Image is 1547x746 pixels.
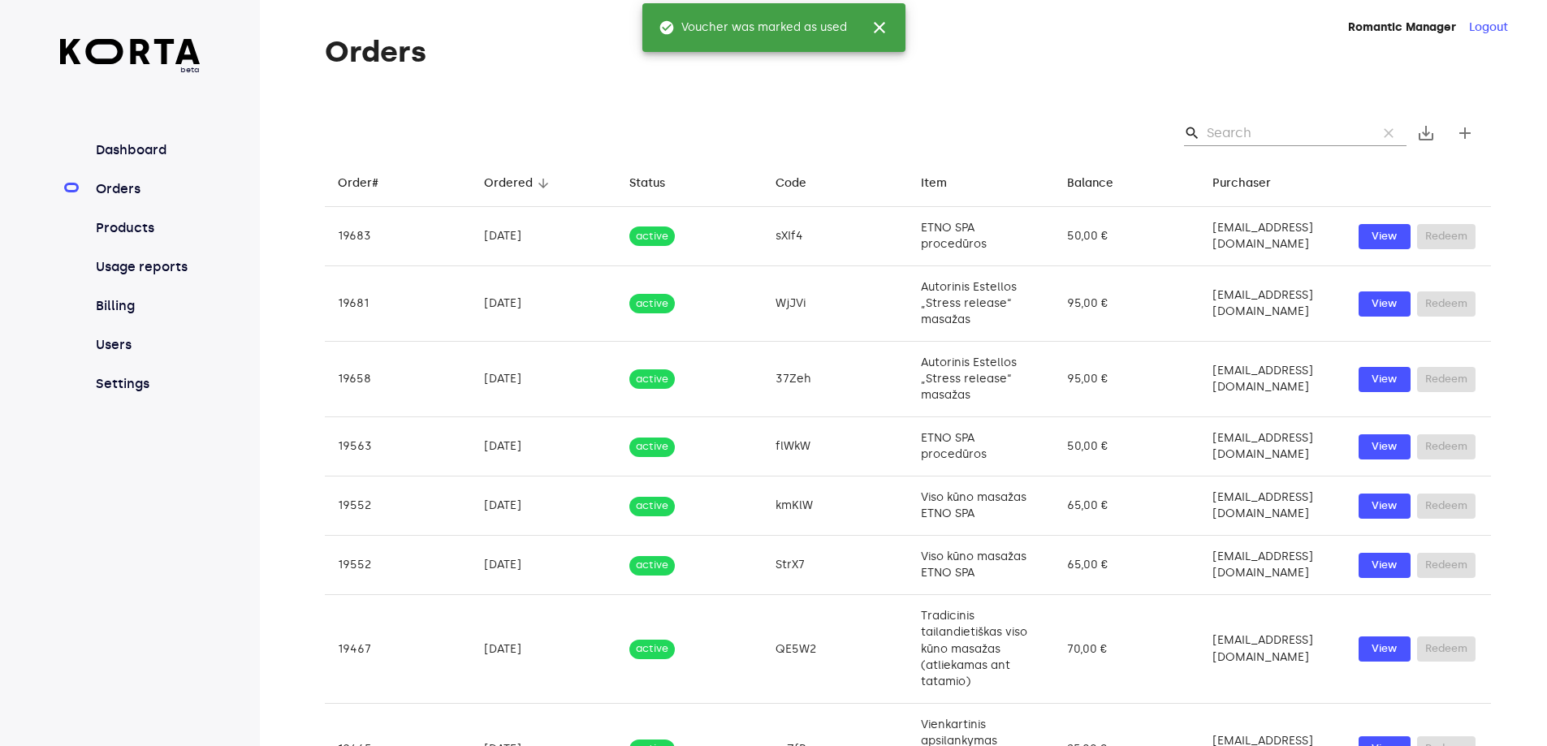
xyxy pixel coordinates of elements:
[325,536,471,595] td: 19552
[60,39,201,64] img: Korta
[93,179,201,199] a: Orders
[1348,20,1456,34] strong: Romantic Manager
[1054,476,1200,536] td: 65,00 €
[1199,536,1346,595] td: [EMAIL_ADDRESS][DOMAIN_NAME]
[325,207,471,266] td: 19683
[471,476,617,536] td: [DATE]
[325,342,471,417] td: 19658
[763,417,909,476] td: flWkW
[921,174,968,193] span: Item
[908,536,1054,595] td: Viso kūno masažas ETNO SPA
[1054,266,1200,342] td: 95,00 €
[1054,342,1200,417] td: 95,00 €
[763,207,909,266] td: sXIf4
[471,417,617,476] td: [DATE]
[1359,636,1411,662] button: View
[1054,595,1200,703] td: 70,00 €
[325,417,471,476] td: 19563
[1184,125,1200,141] span: Search
[93,335,201,355] a: Users
[484,174,533,193] div: Ordered
[93,374,201,394] a: Settings
[629,174,686,193] span: Status
[763,536,909,595] td: StrX7
[763,266,909,342] td: WjJVi
[93,218,201,238] a: Products
[1359,553,1411,578] button: View
[921,174,947,193] div: Item
[93,140,201,160] a: Dashboard
[1469,19,1508,36] button: Logout
[659,19,847,36] span: Voucher was marked as used
[1407,114,1445,153] button: Export
[629,174,665,193] div: Status
[1367,295,1402,313] span: View
[471,536,617,595] td: [DATE]
[1199,417,1346,476] td: [EMAIL_ADDRESS][DOMAIN_NAME]
[471,595,617,703] td: [DATE]
[1367,438,1402,456] span: View
[908,417,1054,476] td: ETNO SPA procedūros
[1359,494,1411,519] button: View
[93,257,201,277] a: Usage reports
[325,266,471,342] td: 19681
[1367,370,1402,389] span: View
[1212,174,1292,193] span: Purchaser
[325,36,1491,68] h1: Orders
[629,498,675,514] span: active
[536,176,551,191] span: arrow_downward
[1199,476,1346,536] td: [EMAIL_ADDRESS][DOMAIN_NAME]
[325,476,471,536] td: 19552
[629,439,675,455] span: active
[338,174,378,193] div: Order#
[471,342,617,417] td: [DATE]
[1455,123,1475,143] span: add
[1367,497,1402,515] span: View
[763,595,909,703] td: QE5W2
[1359,291,1411,317] button: View
[908,595,1054,703] td: Tradicinis tailandietiškas viso kūno masažas (atliekamas ant tatamio)
[908,476,1054,536] td: Viso kūno masažas ETNO SPA
[60,64,201,75] span: beta
[629,558,675,573] span: active
[629,296,675,312] span: active
[629,372,675,387] span: active
[1199,266,1346,342] td: [EMAIL_ADDRESS][DOMAIN_NAME]
[908,207,1054,266] td: ETNO SPA procedūros
[1199,342,1346,417] td: [EMAIL_ADDRESS][DOMAIN_NAME]
[93,296,201,316] a: Billing
[763,342,909,417] td: 37Zeh
[471,207,617,266] td: [DATE]
[870,18,889,37] span: close
[908,342,1054,417] td: Autorinis Estellos „Stress release“ masažas
[1445,114,1484,153] button: Create new gift card
[629,641,675,657] span: active
[776,174,806,193] div: Code
[1207,120,1364,146] input: Search
[1359,224,1411,249] button: View
[1359,367,1411,392] button: View
[1054,417,1200,476] td: 50,00 €
[1367,556,1402,575] span: View
[776,174,828,193] span: Code
[60,39,201,75] a: beta
[629,229,675,244] span: active
[1359,434,1411,459] button: View
[1416,123,1436,143] span: save_alt
[763,476,909,536] td: kmKlW
[1199,595,1346,703] td: [EMAIL_ADDRESS][DOMAIN_NAME]
[1212,174,1271,193] div: Purchaser
[1067,174,1134,193] span: Balance
[1367,227,1402,246] span: View
[471,266,617,342] td: [DATE]
[338,174,400,193] span: Order#
[325,595,471,703] td: 19467
[1367,640,1402,658] span: View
